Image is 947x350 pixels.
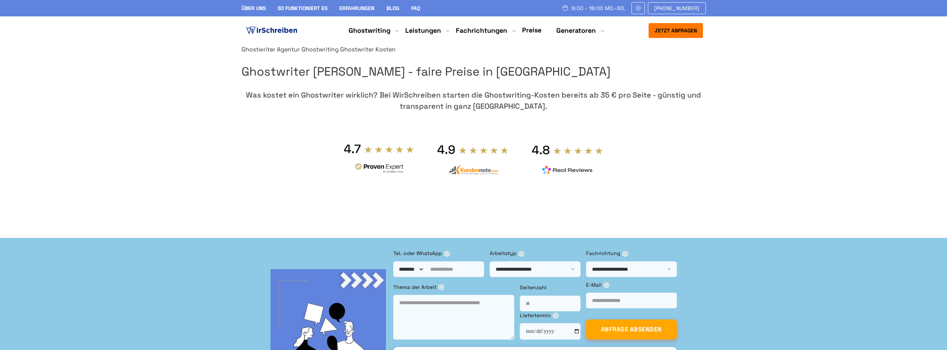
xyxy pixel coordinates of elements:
[518,251,524,257] span: ⓘ
[490,249,580,257] label: Arbeitstyp
[458,146,509,155] img: stars
[393,283,514,291] label: Thema der Arbeit
[437,142,455,157] div: 4.9
[648,2,706,14] a: [PHONE_NUMBER]
[241,89,706,112] div: Was kostet ein Ghostwriter wirklich? Bei WirSchreiben starten die Ghostwriting-Kosten bereits ab ...
[542,166,593,175] img: realreviews
[241,5,266,12] a: Über uns
[364,145,415,153] img: stars
[301,45,339,53] a: Ghostwriting
[438,284,444,290] span: ⓘ
[344,141,361,156] div: 4.7
[448,165,498,175] img: kundennote
[444,251,450,257] span: ⓘ
[556,26,596,35] a: Generatoren
[649,23,703,38] button: Jetzt anfragen
[586,281,677,289] label: E-Mail
[654,5,700,11] span: [PHONE_NUMBER]
[520,283,580,292] label: Seitenzahl
[553,147,604,155] img: stars
[532,143,550,157] div: 4.8
[349,26,390,35] a: Ghostwriting
[586,319,677,340] button: ANFRAGE ABSENDEN
[586,249,677,257] label: Fachrichtung
[278,5,327,12] a: So funktioniert es
[411,5,420,12] a: FAQ
[405,26,441,35] a: Leistungen
[520,311,580,319] label: Liefertermin
[244,25,299,36] img: logo ghostwriter-österreich
[339,5,374,12] a: Erfahrungen
[393,249,484,257] label: Tel. oder WhatsApp
[386,5,399,12] a: Blog
[635,5,642,11] img: Email
[562,5,569,11] img: Schedule
[572,5,626,11] span: 9:00 - 18:00 Mo.-So.
[522,26,541,34] a: Preise
[241,62,706,81] h1: Ghostwriter [PERSON_NAME] - faire Preise in [GEOGRAPHIC_DATA]
[604,282,610,288] span: ⓘ
[622,251,628,257] span: ⓘ
[456,26,507,35] a: Fachrichtungen
[340,45,396,53] span: Ghostwriter Kosten
[241,45,300,53] a: Ghostwriter Agentur
[553,312,559,318] span: ⓘ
